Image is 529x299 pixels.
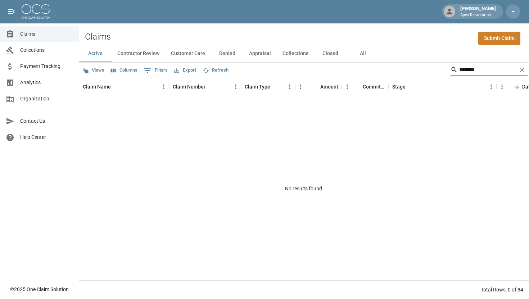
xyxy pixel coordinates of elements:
[295,81,306,92] button: Menu
[79,45,112,62] button: Active
[517,64,528,75] button: Clear
[109,65,139,76] button: Select columns
[451,64,528,77] div: Search
[4,4,19,19] button: open drawer
[211,45,243,62] button: Denied
[270,82,280,92] button: Sort
[79,45,529,62] div: dynamic tabs
[20,95,73,103] span: Organization
[310,82,320,92] button: Sort
[284,81,295,92] button: Menu
[79,77,169,97] div: Claim Name
[112,45,165,62] button: Contractor Review
[205,82,216,92] button: Sort
[460,12,496,18] p: Apex Restoration
[230,81,241,92] button: Menu
[111,82,121,92] button: Sort
[406,82,416,92] button: Sort
[245,77,270,97] div: Claim Type
[347,45,379,62] button: All
[389,77,497,97] div: Stage
[241,77,295,97] div: Claim Type
[20,46,73,54] span: Collections
[79,97,529,280] div: No results found.
[497,81,507,92] button: Menu
[85,32,111,42] h2: Claims
[457,5,499,18] div: [PERSON_NAME]
[392,77,406,97] div: Stage
[478,32,520,45] a: Submit Claim
[353,82,363,92] button: Sort
[320,77,338,97] div: Amount
[169,77,241,97] div: Claim Number
[512,82,522,92] button: Sort
[20,117,73,125] span: Contact Us
[243,45,277,62] button: Appraisal
[314,45,347,62] button: Closed
[295,77,342,97] div: Amount
[20,63,73,70] span: Payment Tracking
[83,77,111,97] div: Claim Name
[142,65,169,76] button: Show filters
[342,77,389,97] div: Committed Amount
[277,45,314,62] button: Collections
[20,30,73,38] span: Claims
[201,65,230,76] button: Refresh
[342,81,353,92] button: Menu
[10,286,69,293] div: © 2025 One Claim Solution
[172,65,198,76] button: Export
[173,77,205,97] div: Claim Number
[158,81,169,92] button: Menu
[20,133,73,141] span: Help Center
[486,81,497,92] button: Menu
[481,286,523,293] div: Total Rows: 0 of 84
[20,79,73,86] span: Analytics
[363,77,385,97] div: Committed Amount
[22,4,50,19] img: ocs-logo-white-transparent.png
[81,65,106,76] button: Views
[165,45,211,62] button: Customer Care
